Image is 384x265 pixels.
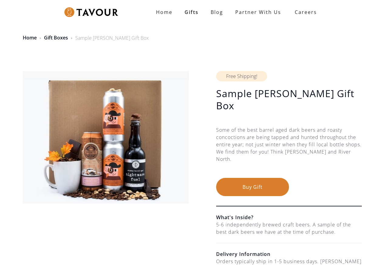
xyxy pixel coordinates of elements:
h6: Delivery Information [216,250,362,258]
a: partner with us [229,6,287,18]
div: Some of the best barrel aged dark beers and roasty concoctions are being tapped and hunted throug... [216,126,362,178]
div: 5-6 independently brewed craft beers. A sample of the best dark beers we have at the time of purc... [216,221,362,236]
a: Blog [205,6,229,18]
a: Careers [287,4,321,21]
button: Buy Gift [216,178,289,196]
a: Home [150,6,178,18]
h6: What's Inside? [216,214,362,221]
a: Gifts [178,6,205,18]
div: Sample [PERSON_NAME] Gift Box [75,34,149,42]
a: Gift Boxes [44,34,68,41]
strong: Careers [295,6,317,18]
strong: Home [156,9,172,15]
h1: Sample [PERSON_NAME] Gift Box [216,87,362,112]
div: Free Shipping! [216,71,267,81]
a: Home [23,34,37,41]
